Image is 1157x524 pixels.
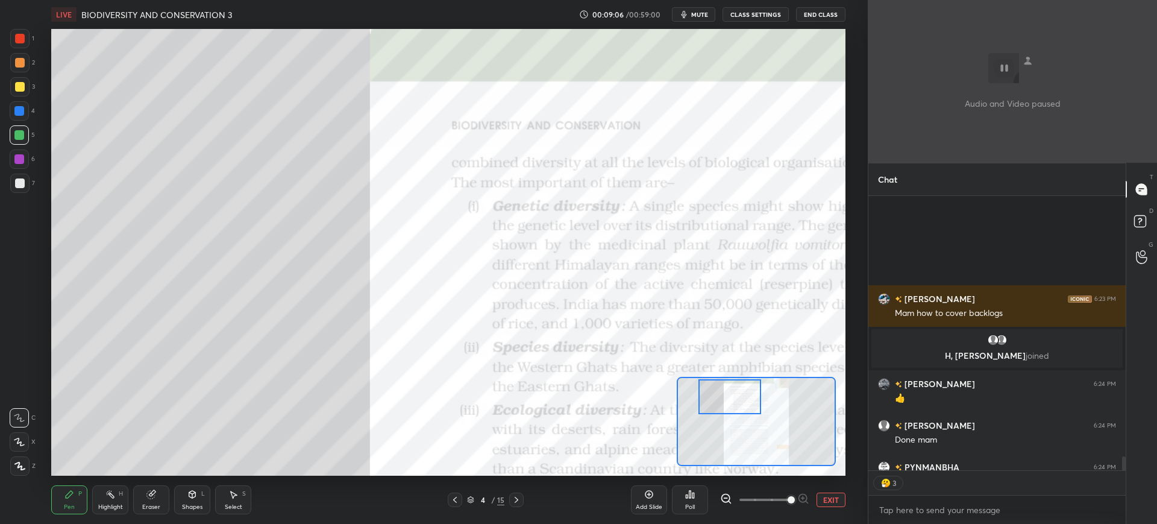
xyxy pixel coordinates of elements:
[10,53,35,72] div: 2
[10,408,36,428] div: C
[902,377,975,390] h6: [PERSON_NAME]
[78,491,82,497] div: P
[902,292,975,305] h6: [PERSON_NAME]
[902,419,975,432] h6: [PERSON_NAME]
[10,174,35,193] div: 7
[497,494,504,505] div: 15
[1150,172,1153,182] p: T
[1094,464,1116,471] div: 6:24 PM
[10,77,35,96] div: 3
[685,504,695,510] div: Poll
[10,432,36,452] div: X
[477,496,489,503] div: 4
[1149,206,1153,215] p: D
[10,29,34,48] div: 1
[892,478,897,488] div: 3
[895,381,902,388] img: no-rating-badge.077c3623.svg
[895,423,902,429] img: no-rating-badge.077c3623.svg
[98,504,123,510] div: Highlight
[878,420,890,432] img: default.png
[225,504,242,510] div: Select
[119,491,123,497] div: H
[895,393,1116,405] div: 👍
[691,10,708,19] span: mute
[1026,350,1049,361] span: joined
[10,456,36,476] div: Z
[201,491,205,497] div: L
[987,334,999,346] img: default.png
[895,464,902,471] img: no-rating-badge.077c3623.svg
[10,101,35,121] div: 4
[817,493,845,507] button: EXIT
[878,293,890,305] img: 910bb2225fae4d668e9638a09fcfbf13.jpg
[996,334,1008,346] img: default.png
[10,125,35,145] div: 5
[880,477,892,489] img: thinking_face.png
[672,7,715,22] button: mute
[491,496,495,503] div: /
[1068,295,1092,303] img: iconic-dark.1390631f.png
[902,461,959,473] h6: PYNMANBHA
[51,7,77,22] div: LIVE
[895,296,902,303] img: no-rating-badge.077c3623.svg
[965,97,1061,110] p: Audio and Video paused
[636,504,662,510] div: Add Slide
[796,7,845,22] button: End Class
[1094,380,1116,388] div: 6:24 PM
[723,7,789,22] button: CLASS SETTINGS
[878,461,890,473] img: 22b34a7aa657474a8eac76be24a0c250.jpg
[142,504,160,510] div: Eraser
[879,351,1115,361] p: H, [PERSON_NAME]
[895,308,1116,320] div: Mam how to cover backlogs
[182,504,202,510] div: Shapes
[10,150,35,169] div: 6
[81,9,232,21] h4: BIODIVERSITY AND CONSERVATION 3
[1094,422,1116,429] div: 6:24 PM
[1149,240,1153,249] p: G
[868,196,1126,495] div: grid
[1094,295,1116,303] div: 6:23 PM
[868,163,907,195] p: Chat
[878,378,890,390] img: 1bae4821f9204ec8aa2a3ed3c9ca926c.jpg
[242,491,246,497] div: S
[64,504,75,510] div: Pen
[895,434,1116,446] div: Done mam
